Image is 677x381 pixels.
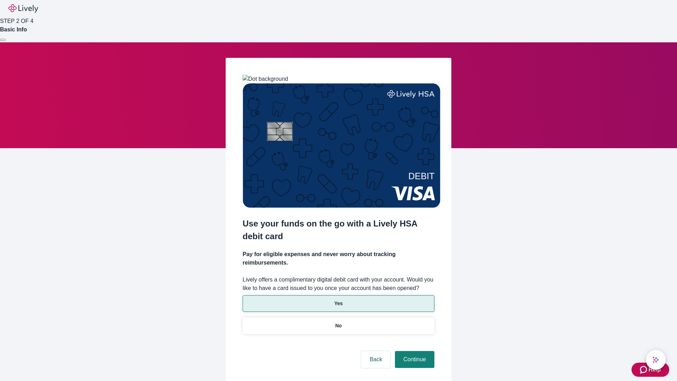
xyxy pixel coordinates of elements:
[243,317,434,334] button: No
[361,351,391,368] button: Back
[8,4,38,13] img: Lively
[243,75,288,83] img: Dot background
[243,276,434,292] label: Lively offers a complimentary digital debit card with your account. Would you like to have a card...
[334,300,343,307] p: Yes
[640,365,648,374] svg: Zendesk support icon
[243,83,440,208] img: Debit card
[646,350,666,370] button: chat
[652,356,659,363] svg: Lively AI Assistant
[648,365,661,374] span: Help
[632,363,669,377] button: Zendesk support iconHelp
[243,250,434,267] h4: Pay for eligible expenses and never worry about tracking reimbursements.
[243,217,434,243] h2: Use your funds on the go with a Lively HSA debit card
[243,295,434,312] button: Yes
[335,322,342,329] p: No
[395,351,434,368] button: Continue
